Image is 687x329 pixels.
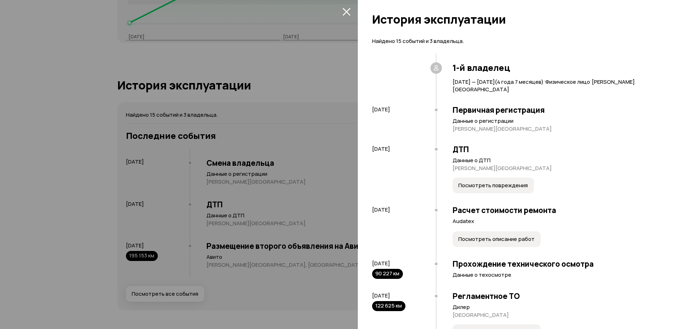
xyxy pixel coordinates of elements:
p: Найдено 15 событий и 3 владельца. [372,37,666,45]
span: · [544,74,545,86]
h3: Регламентное ТО [453,291,666,301]
span: [PERSON_NAME][GEOGRAPHIC_DATA] [453,78,635,93]
button: Посмотреть повреждения [453,178,534,193]
span: [DATE] — [DATE] ( 4 года 7 месяцев ) [453,78,544,86]
span: [DATE] [372,106,390,113]
button: Посмотреть описание работ [453,231,541,247]
p: Данные о ДТП [453,157,666,164]
div: 122 625 км [372,301,405,311]
p: Audatex [453,218,666,225]
p: Данные о регистрации [453,117,666,125]
span: Физическое лицо [545,78,590,86]
h3: Прохождение технического осмотра [453,259,666,268]
p: [PERSON_NAME][GEOGRAPHIC_DATA] [453,165,666,172]
span: [DATE] [372,292,390,299]
h3: Первичная регистрация [453,105,666,115]
h3: 1-й владелец [453,63,666,73]
span: Посмотреть описание работ [458,236,535,243]
span: [DATE] [372,206,390,213]
h3: ДТП [453,145,666,154]
p: Данные о техосмотре [453,271,666,279]
h3: Расчет стоимости ремонта [453,205,666,215]
p: [GEOGRAPHIC_DATA] [453,311,666,319]
span: Посмотреть повреждения [458,182,528,189]
div: 90 227 км [372,269,403,279]
p: [PERSON_NAME][GEOGRAPHIC_DATA] [453,125,666,132]
span: [DATE] [372,260,390,267]
span: · [590,74,592,86]
span: [DATE] [372,145,390,153]
button: закрыть [341,6,352,17]
p: Дилер [453,304,666,311]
